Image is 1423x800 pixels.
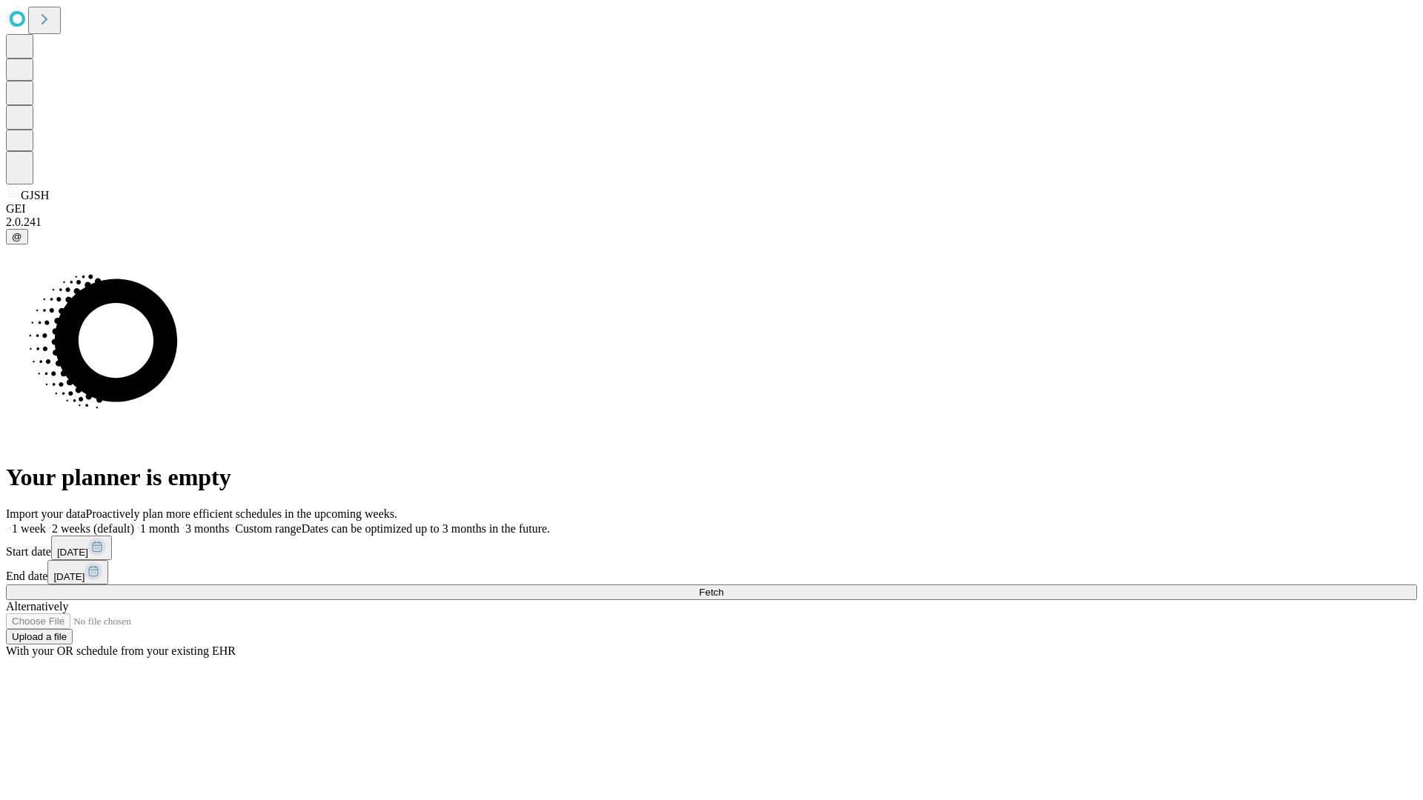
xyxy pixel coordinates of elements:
span: [DATE] [57,547,88,558]
div: GEI [6,202,1417,216]
span: 1 month [140,522,179,535]
button: Upload a file [6,629,73,644]
span: With your OR schedule from your existing EHR [6,644,236,657]
span: Custom range [235,522,301,535]
button: Fetch [6,584,1417,600]
span: [DATE] [53,571,84,582]
button: [DATE] [51,536,112,560]
span: Fetch [699,587,723,598]
span: 2 weeks (default) [52,522,134,535]
span: 1 week [12,522,46,535]
button: @ [6,229,28,244]
span: Alternatively [6,600,68,613]
span: Proactively plan more efficient schedules in the upcoming weeks. [86,507,397,520]
h1: Your planner is empty [6,464,1417,491]
span: 3 months [185,522,229,535]
span: @ [12,231,22,242]
div: End date [6,560,1417,584]
span: Import your data [6,507,86,520]
span: GJSH [21,189,49,201]
div: Start date [6,536,1417,560]
div: 2.0.241 [6,216,1417,229]
span: Dates can be optimized up to 3 months in the future. [302,522,550,535]
button: [DATE] [47,560,108,584]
